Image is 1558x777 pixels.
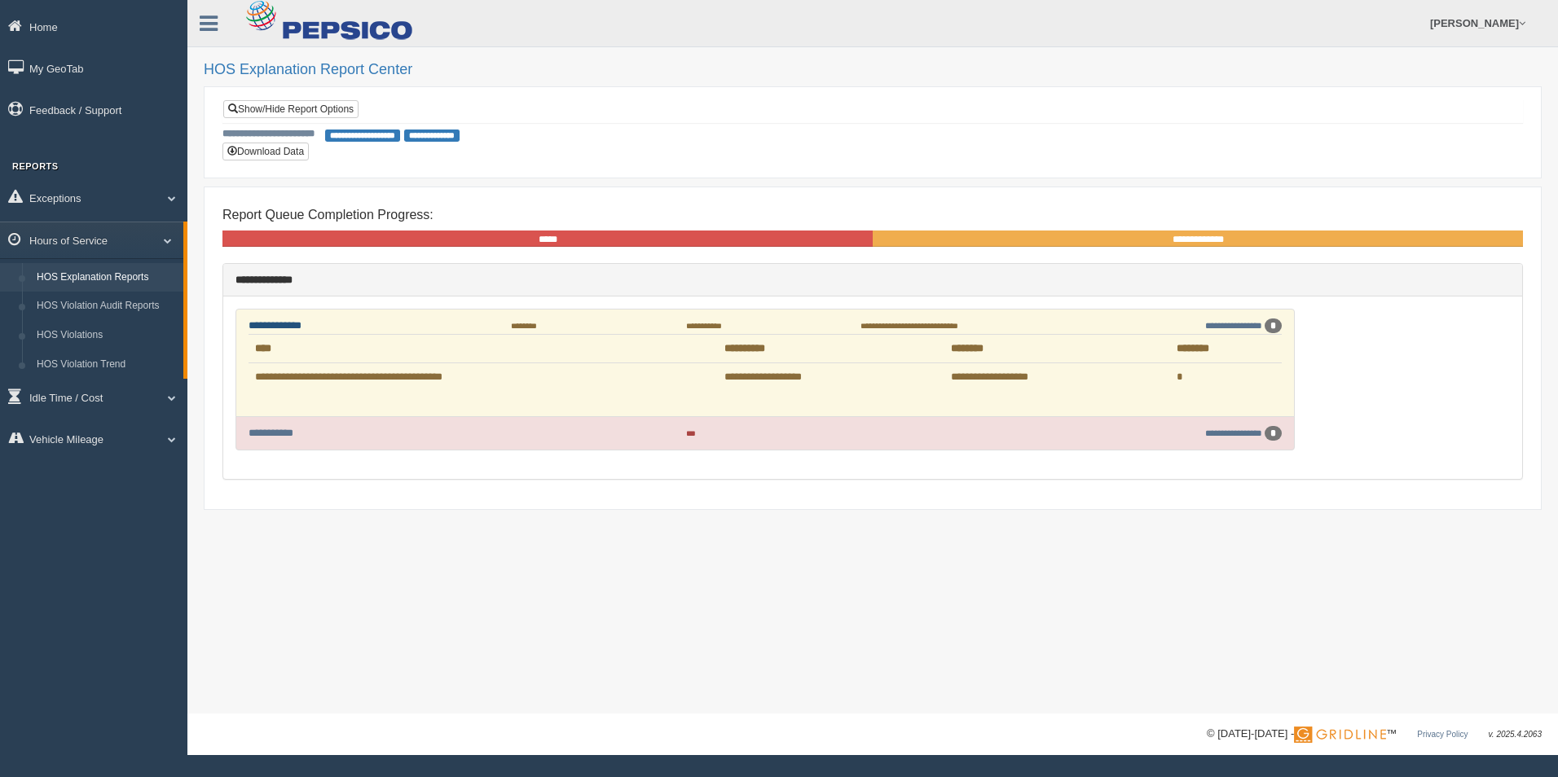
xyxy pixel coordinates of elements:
[223,100,359,118] a: Show/Hide Report Options
[29,350,183,380] a: HOS Violation Trend
[222,143,309,160] button: Download Data
[1489,730,1542,739] span: v. 2025.4.2063
[1294,727,1386,743] img: Gridline
[204,62,1542,78] h2: HOS Explanation Report Center
[1417,730,1468,739] a: Privacy Policy
[29,321,183,350] a: HOS Violations
[29,292,183,321] a: HOS Violation Audit Reports
[29,263,183,292] a: HOS Explanation Reports
[1207,726,1542,743] div: © [DATE]-[DATE] - ™
[222,208,1523,222] h4: Report Queue Completion Progress:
